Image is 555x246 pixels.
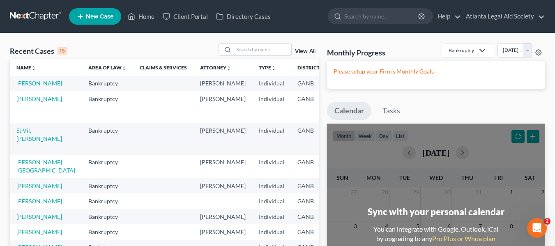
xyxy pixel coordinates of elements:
[86,14,113,20] span: New Case
[159,9,212,24] a: Client Portal
[31,66,36,71] i: unfold_more
[16,80,62,87] a: [PERSON_NAME]
[16,213,62,220] a: [PERSON_NAME]
[133,59,193,76] th: Claims & Services
[82,224,133,239] td: Bankruptcy
[370,225,502,244] div: You can integrate with Google, Outlook, iCal by upgrading to any
[375,102,408,120] a: Tasks
[212,9,275,24] a: Directory Cases
[462,9,545,24] a: Atlanta Legal Aid Society
[295,48,315,54] a: View All
[193,91,252,123] td: [PERSON_NAME]
[58,47,67,55] div: 15
[252,76,291,91] td: Individual
[124,9,159,24] a: Home
[344,9,419,24] input: Search by name...
[88,64,127,71] a: Area of Lawunfold_more
[234,44,291,55] input: Search by name...
[291,193,331,209] td: GANB
[327,48,385,57] h3: Monthly Progress
[193,123,252,154] td: [PERSON_NAME]
[16,64,36,71] a: Nameunfold_more
[16,198,62,205] a: [PERSON_NAME]
[252,155,291,178] td: Individual
[252,123,291,154] td: Individual
[368,205,504,218] div: Sync with your personal calendar
[291,123,331,154] td: GANB
[82,155,133,178] td: Bankruptcy
[449,47,474,54] div: Bankruptcy
[252,91,291,123] td: Individual
[252,178,291,193] td: Individual
[82,76,133,91] td: Bankruptcy
[291,155,331,178] td: GANB
[432,235,495,242] a: Pro Plus or Whoa plan
[433,9,461,24] a: Help
[16,127,62,142] a: St Vil, [PERSON_NAME]
[291,224,331,239] td: GANB
[82,123,133,154] td: Bankruptcy
[226,66,231,71] i: unfold_more
[252,224,291,239] td: Individual
[291,76,331,91] td: GANB
[291,178,331,193] td: GANB
[16,95,62,102] a: [PERSON_NAME]
[10,46,67,56] div: Recent Cases
[297,64,325,71] a: Districtunfold_more
[16,159,75,174] a: [PERSON_NAME][GEOGRAPHIC_DATA]
[527,218,547,238] iframe: Intercom live chat
[16,228,62,235] a: [PERSON_NAME]
[122,66,127,71] i: unfold_more
[252,193,291,209] td: Individual
[82,91,133,123] td: Bankruptcy
[193,209,252,224] td: [PERSON_NAME]
[291,209,331,224] td: GANB
[16,182,62,189] a: [PERSON_NAME]
[334,67,539,76] p: Please setup your Firm's Monthly Goals
[193,155,252,178] td: [PERSON_NAME]
[252,209,291,224] td: Individual
[291,91,331,123] td: GANB
[193,178,252,193] td: [PERSON_NAME]
[544,218,550,225] span: 2
[82,178,133,193] td: Bankruptcy
[200,64,231,71] a: Attorneyunfold_more
[259,64,276,71] a: Typeunfold_more
[193,76,252,91] td: [PERSON_NAME]
[271,66,276,71] i: unfold_more
[193,224,252,239] td: [PERSON_NAME]
[82,209,133,224] td: Bankruptcy
[327,102,371,120] a: Calendar
[82,193,133,209] td: Bankruptcy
